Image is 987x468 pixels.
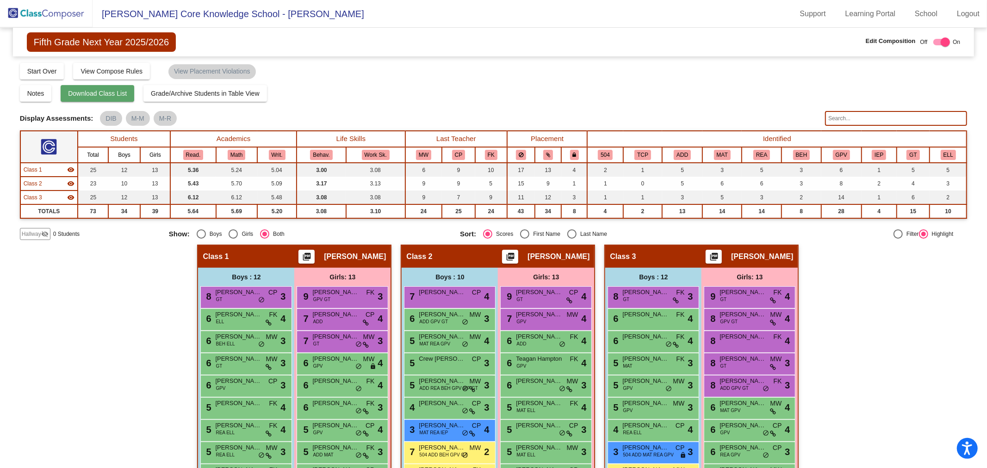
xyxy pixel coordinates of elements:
button: Read. [183,150,204,160]
th: Individualized Education Plan [862,147,897,163]
td: 5 [930,163,967,177]
span: FK [366,288,375,297]
th: Life Skills [297,131,405,147]
span: [PERSON_NAME] [215,310,261,319]
td: 7 [442,191,475,204]
span: GPV GT [313,296,330,303]
span: [PERSON_NAME] [PERSON_NAME] [622,310,669,319]
button: Print Students Details [502,250,518,264]
mat-icon: picture_as_pdf [505,252,516,265]
td: 3 [782,177,821,191]
span: 3 [484,312,489,326]
span: [PERSON_NAME] [215,288,261,297]
button: Print Students Details [298,250,315,264]
td: 17 [507,163,535,177]
span: ADD GPV GT [419,318,448,325]
div: Girls: 13 [498,268,594,286]
td: 73 [78,204,108,218]
th: Total [78,147,108,163]
span: CP [268,288,277,297]
td: 2 [930,191,967,204]
span: FK [677,288,685,297]
td: 13 [535,163,562,177]
td: 25 [78,191,108,204]
span: CP [569,288,578,297]
button: 504 [598,150,613,160]
div: Girls [238,230,253,238]
button: IEP [872,150,886,160]
td: 3.00 [297,163,346,177]
span: [PERSON_NAME] [622,288,669,297]
td: 5 [662,163,702,177]
mat-chip: M-R [154,111,177,126]
th: Gifted and Talented [897,147,930,163]
td: 25 [442,204,475,218]
span: 6 [204,314,211,324]
span: do_not_disturb_alt [355,341,362,348]
td: 13 [140,163,170,177]
span: [PERSON_NAME] [324,252,386,261]
td: 13 [662,204,702,218]
span: 6 [611,336,618,346]
td: 13 [140,177,170,191]
button: CP [452,150,465,160]
span: [PERSON_NAME] [528,252,590,261]
th: 504 Plan [587,147,623,163]
span: BEH ELL [216,340,235,347]
button: GPV [833,150,850,160]
span: Class 1 [203,252,229,261]
span: [PERSON_NAME] [516,288,562,297]
td: 43 [507,204,535,218]
div: Last Name [577,230,607,238]
td: 1 [587,191,623,204]
span: do_not_disturb_alt [559,341,565,348]
span: 6 [407,314,415,324]
a: Logout [950,6,987,21]
td: 8 [561,204,587,218]
button: Notes [20,85,52,102]
span: 3 [688,289,693,303]
span: MW [266,332,278,342]
td: 3 [930,177,967,191]
span: [PERSON_NAME] [516,310,562,319]
td: 1 [623,191,662,204]
span: FK [677,332,685,342]
span: FK [774,288,782,297]
th: Girls [140,147,170,163]
th: Behavior Plan [782,147,821,163]
td: 5 [475,177,507,191]
td: 24 [475,204,507,218]
button: MW [416,150,431,160]
mat-icon: visibility [67,166,74,173]
td: 4 [561,163,587,177]
span: do_not_disturb_alt [665,341,672,348]
mat-radio-group: Select an option [169,229,453,239]
span: 4 [688,312,693,326]
span: GPV [516,318,526,325]
td: 34 [535,204,562,218]
td: 2 [862,177,897,191]
td: 9 [442,177,475,191]
span: Off [920,38,928,46]
div: Boys : 10 [402,268,498,286]
button: ADD [674,150,691,160]
td: 4 [587,204,623,218]
td: 6 [821,163,862,177]
button: ELL [941,150,956,160]
td: 9 [535,177,562,191]
span: 4 [785,334,790,348]
td: 2 [782,191,821,204]
span: [PERSON_NAME] [215,332,261,341]
th: Last Teacher [405,131,507,147]
td: 13 [140,191,170,204]
td: 5 [662,177,702,191]
button: Print Students Details [706,250,722,264]
span: FK [269,310,278,320]
span: do_not_disturb_alt [258,296,265,304]
button: Grade/Archive Students in Table View [143,85,267,102]
td: 39 [140,204,170,218]
span: 6 [204,336,211,346]
td: 0 [623,177,662,191]
button: View Compose Rules [73,63,150,80]
td: 2 [587,163,623,177]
